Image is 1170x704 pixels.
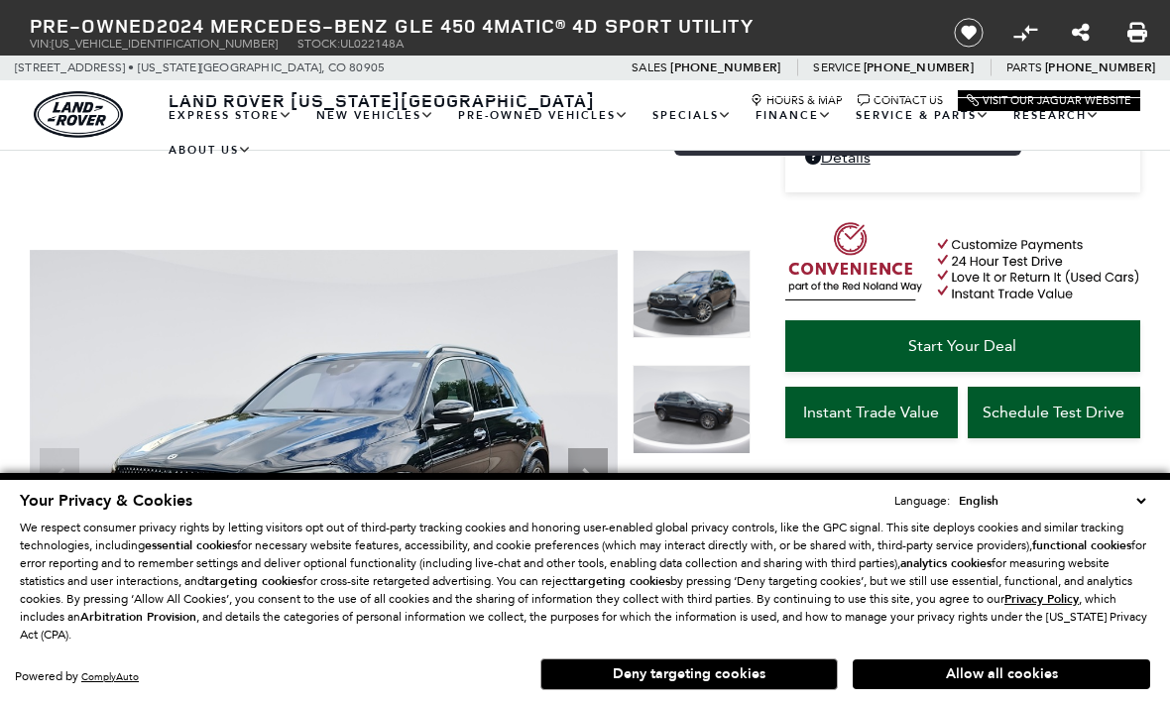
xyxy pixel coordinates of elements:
a: EXPRESS STORE [157,98,304,133]
img: Land Rover [34,91,123,138]
div: Next [568,448,608,508]
span: Start Your Deal [908,336,1016,355]
img: Used 2024 Black Mercedes-Benz GLE 450 image 2 [633,365,751,453]
strong: functional cookies [1032,537,1131,553]
a: [STREET_ADDRESS] • [US_STATE][GEOGRAPHIC_DATA], CO 80905 [15,60,385,74]
a: Instant Trade Value [785,387,958,438]
a: Visit Our Jaguar Website [967,94,1131,107]
span: Sales [632,60,667,74]
strong: Arbitration Provision [80,609,196,625]
a: Privacy Policy [1004,592,1079,606]
span: Instant Trade Value [803,403,939,421]
img: Used 2024 Black Mercedes-Benz GLE 450 image 1 [30,250,618,691]
a: Service & Parts [844,98,1001,133]
select: Language Select [954,491,1150,511]
u: Privacy Policy [1004,591,1079,607]
a: [PHONE_NUMBER] [1045,59,1155,75]
strong: essential cookies [145,537,237,553]
p: We respect consumer privacy rights by letting visitors opt out of third-party tracking cookies an... [20,519,1150,644]
a: About Us [157,133,264,168]
a: land-rover [34,91,123,138]
a: ComplyAuto [81,670,139,683]
span: Schedule Test Drive [983,403,1124,421]
a: Land Rover [US_STATE][GEOGRAPHIC_DATA] [157,88,607,112]
a: Start Your Deal [785,320,1140,372]
span: Parts [1006,60,1042,74]
a: Schedule Test Drive [968,387,1140,438]
span: Land Rover [US_STATE][GEOGRAPHIC_DATA] [169,88,595,112]
img: Used 2024 Black Mercedes-Benz GLE 450 image 1 [633,250,751,338]
strong: targeting cookies [204,573,302,589]
nav: Main Navigation [157,98,1140,168]
span: Your Privacy & Cookies [20,490,192,512]
span: [US_STATE][GEOGRAPHIC_DATA], [138,56,325,80]
strong: targeting cookies [572,573,670,589]
a: [PHONE_NUMBER] [864,59,974,75]
a: Contact Us [858,94,943,107]
span: 80905 [349,56,385,80]
a: Pre-Owned Vehicles [446,98,641,133]
button: Deny targeting cookies [540,658,838,690]
a: New Vehicles [304,98,446,133]
a: Research [1001,98,1111,133]
span: CO [328,56,346,80]
a: Hours & Map [751,94,843,107]
button: Allow all cookies [853,659,1150,689]
strong: analytics cookies [900,555,992,571]
a: Finance [744,98,844,133]
div: Language: [894,495,950,507]
a: Specials [641,98,744,133]
div: Powered by [15,670,139,683]
span: [STREET_ADDRESS] • [15,56,135,80]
